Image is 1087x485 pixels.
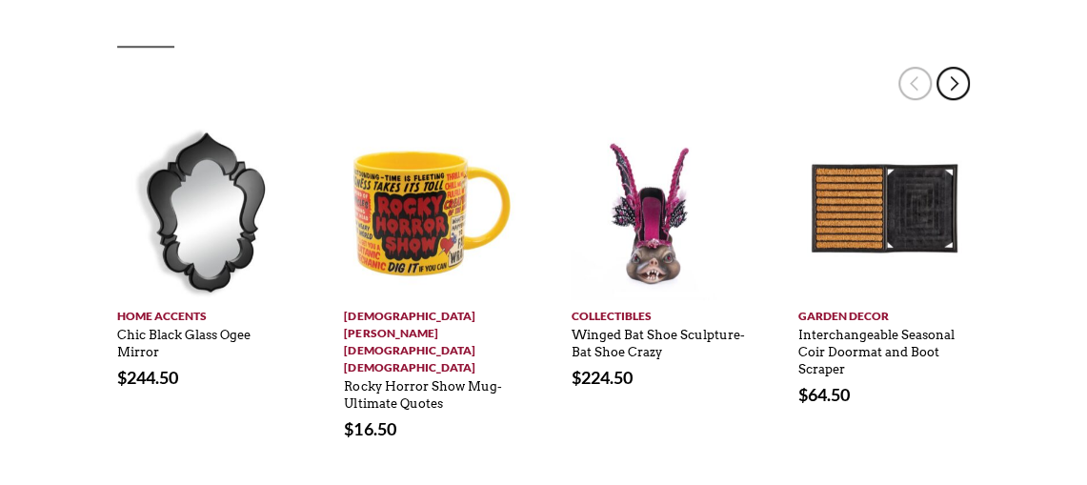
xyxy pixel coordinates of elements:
a: Rocky Horror Show Mug- Ultimate Quotes [344,370,501,412]
bdi: 224.50 [571,367,632,388]
a: Garden Decor [797,300,971,325]
span: $ [797,384,807,405]
bdi: 64.50 [797,384,849,405]
bdi: 16.50 [344,418,395,439]
span: $ [571,367,580,388]
bdi: 244.50 [117,367,178,388]
a: Collectibles [571,300,744,325]
span: $ [117,367,127,388]
a: [DEMOGRAPHIC_DATA][PERSON_NAME][DEMOGRAPHIC_DATA][DEMOGRAPHIC_DATA] [344,300,517,376]
a: Winged Bat Shoe Sculpture- Bat Shoe Crazy [571,318,744,360]
a: Home Accents [117,300,291,325]
a: Chic Black Glass Ogee Mirror [117,318,251,360]
a: Interchangeable Seasonal Coir Doormat and Boot Scraper [797,318,954,377]
span: $ [344,418,353,439]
